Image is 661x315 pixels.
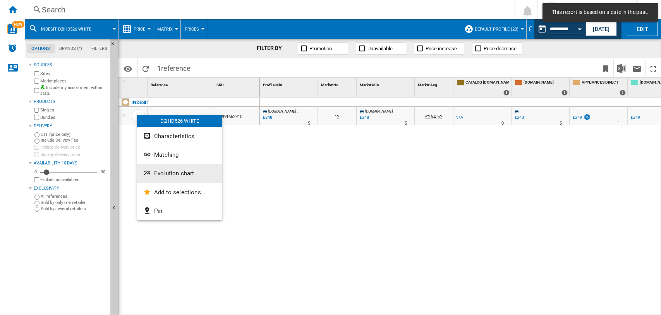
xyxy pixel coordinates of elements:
button: Characteristics [137,127,222,146]
span: Add to selections... [154,189,206,196]
button: Evolution chart [137,164,222,183]
button: Add to selections... [137,183,222,202]
button: Matching [137,146,222,164]
button: Pin... [137,202,222,220]
span: This report is based on a date in the past. [549,9,651,16]
span: Characteristics [154,133,194,140]
span: Matching [154,151,179,158]
div: D2IHD526 WHITE [137,115,222,127]
span: Pin [154,207,162,214]
span: Evolution chart [154,170,194,177]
